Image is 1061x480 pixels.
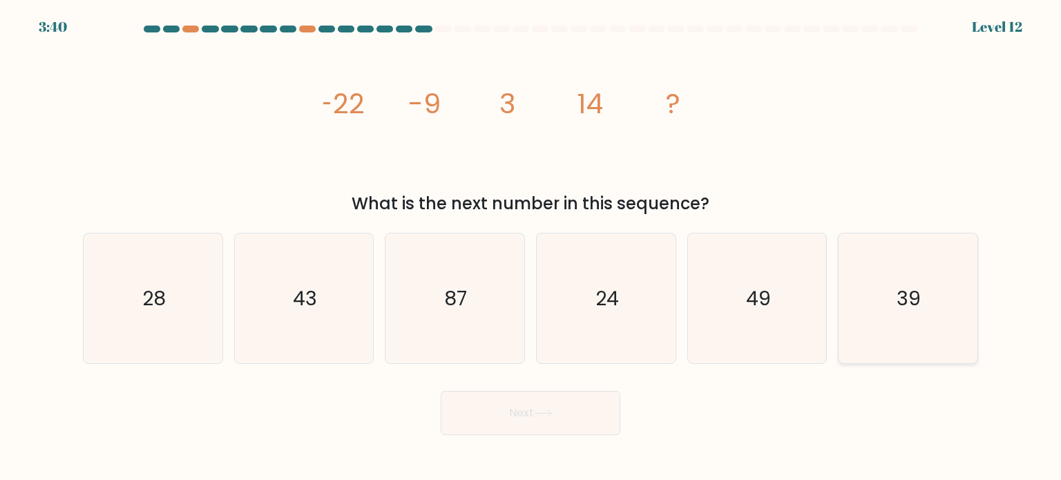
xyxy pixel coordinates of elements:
[293,284,317,311] text: 43
[499,84,515,123] tspan: 3
[972,17,1022,37] div: Level 12
[441,391,620,435] button: Next
[897,284,921,311] text: 39
[666,84,680,123] tspan: ?
[746,284,771,311] text: 49
[408,84,441,123] tspan: -9
[445,284,468,311] text: 87
[39,17,67,37] div: 3:40
[142,284,166,311] text: 28
[91,191,970,216] div: What is the next number in this sequence?
[577,84,603,123] tspan: 14
[595,284,619,311] text: 24
[318,84,365,123] tspan: -22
